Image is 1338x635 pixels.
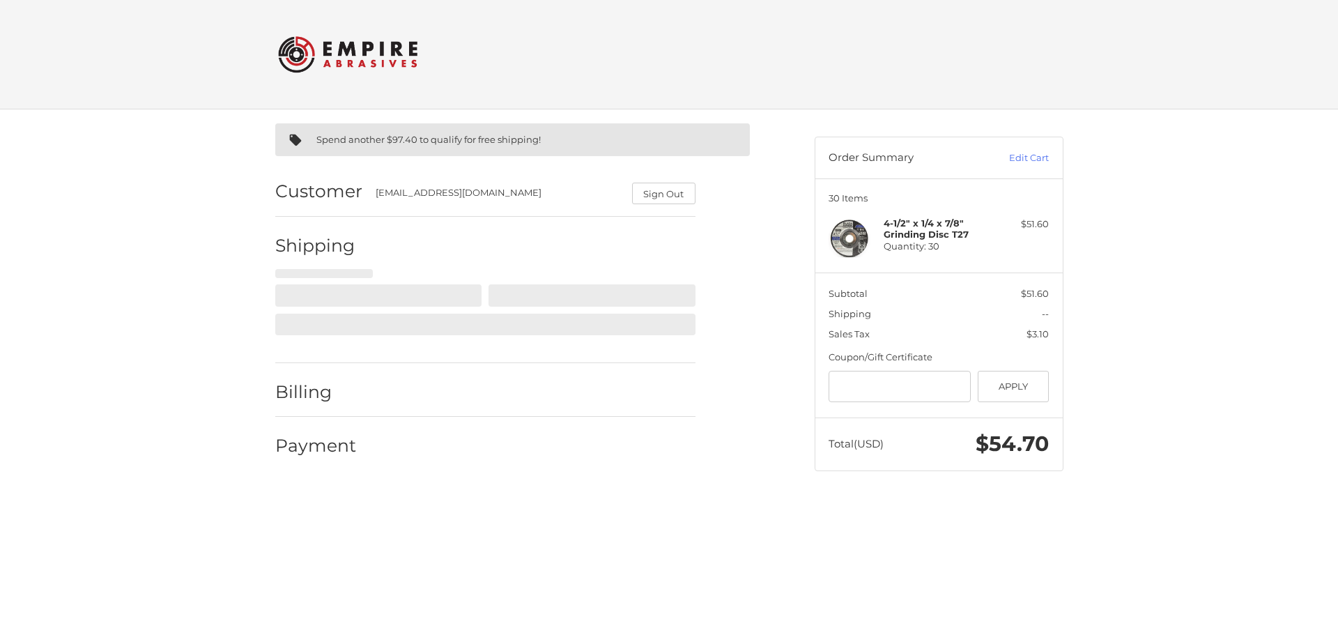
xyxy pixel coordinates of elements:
[632,183,695,204] button: Sign Out
[316,134,541,145] span: Spend another $97.40 to qualify for free shipping!
[884,217,969,240] strong: 4-1/2" x 1/4 x 7/8" Grinding Disc T27
[1026,328,1049,339] span: $3.10
[1021,288,1049,299] span: $51.60
[976,431,1049,457] span: $54.70
[1042,308,1049,319] span: --
[829,308,871,319] span: Shipping
[978,371,1049,402] button: Apply
[829,328,870,339] span: Sales Tax
[829,192,1049,204] h3: 30 Items
[275,381,357,403] h2: Billing
[829,351,1049,365] div: Coupon/Gift Certificate
[829,371,971,402] input: Gift Certificate or Coupon Code
[376,186,618,204] div: [EMAIL_ADDRESS][DOMAIN_NAME]
[978,151,1049,165] a: Edit Cart
[994,217,1049,231] div: $51.60
[278,27,417,82] img: Empire Abrasives
[829,151,978,165] h3: Order Summary
[829,437,884,450] span: Total (USD)
[884,217,990,252] h4: Quantity: 30
[275,435,357,457] h2: Payment
[829,288,868,299] span: Subtotal
[275,181,362,202] h2: Customer
[275,235,357,257] h2: Shipping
